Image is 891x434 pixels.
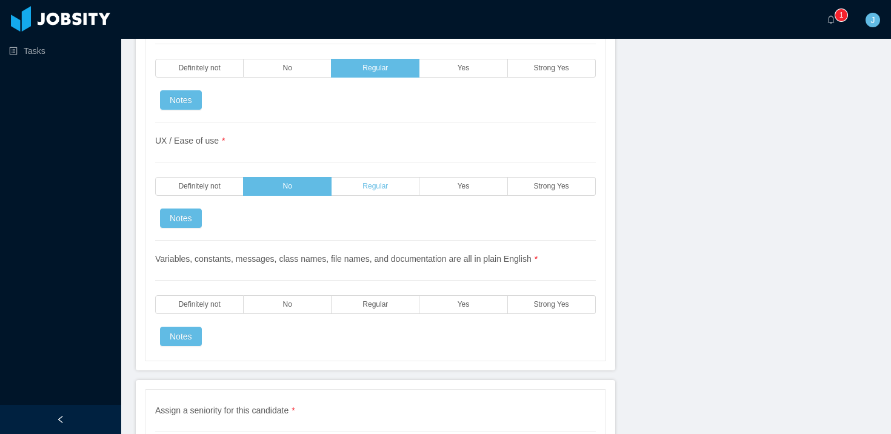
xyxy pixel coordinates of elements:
span: Strong Yes [534,182,569,190]
span: Variables, constants, messages, class names, file names, and documentation are all in plain English [155,254,538,264]
span: Yes [458,301,470,309]
button: Notes [160,209,202,228]
span: J [871,13,875,27]
span: No [283,301,292,309]
span: Strong Yes [534,301,569,309]
span: UX / Ease of use [155,136,225,145]
span: Regular [362,301,388,309]
span: Regular [362,182,388,190]
span: Assign a seniority for this candidate [155,406,295,415]
p: 1 [839,9,844,21]
span: No [283,64,292,72]
button: Notes [160,90,202,110]
span: Definitely not [178,64,220,72]
span: Yes [458,182,470,190]
span: No [283,182,292,190]
span: Definitely not [178,301,220,309]
i: icon: bell [827,15,835,24]
button: Notes [160,327,202,346]
sup: 1 [835,9,847,21]
span: Strong Yes [534,64,569,72]
span: Regular [362,64,388,72]
span: Yes [458,64,470,72]
a: icon: profileTasks [9,39,112,63]
span: Definitely not [178,182,220,190]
